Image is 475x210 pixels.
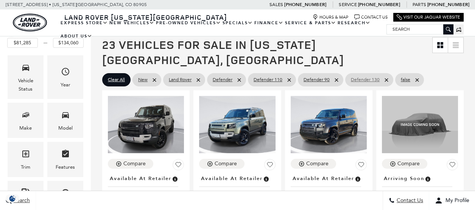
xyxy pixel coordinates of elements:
img: 2025 Land Rover Defender 130 X-Dynamic SE [382,96,458,153]
div: ModelModel [47,103,83,138]
a: New Vehicles [109,16,155,30]
span: My Profile [442,197,469,204]
div: VehicleVehicle Status [8,55,44,99]
span: Make [21,108,30,124]
a: [PHONE_NUMBER] [358,2,400,8]
a: About Us [60,30,93,43]
button: Compare Vehicle [382,159,427,169]
div: MakeMake [8,103,44,138]
input: Maximum [53,38,84,48]
a: Pre-Owned Vehicles [155,16,222,30]
a: Research [337,16,371,30]
div: Compare [397,160,420,167]
div: YearYear [47,55,83,99]
button: Save Vehicle [447,159,458,173]
div: Compare [306,160,329,167]
a: Contact Us [354,14,388,20]
nav: Main Navigation [60,16,386,43]
a: Land Rover [US_STATE][GEOGRAPHIC_DATA] [60,13,232,22]
span: Defender 90 [304,75,330,85]
span: Defender 130 [351,75,380,85]
span: Parts [413,2,426,7]
div: Make [19,124,32,132]
a: [PHONE_NUMBER] [427,2,469,8]
a: Service & Parts [284,16,337,30]
a: Available at RetailerNew 2025Defender 110 S [199,173,275,205]
div: Year [61,81,70,89]
span: Fueltype [21,186,30,202]
input: Search [387,25,453,34]
img: 2025 Land Rover Defender 110 S [108,96,184,153]
a: EXPRESS STORE [60,16,109,30]
span: Land Rover [169,75,192,85]
span: false [401,75,410,85]
button: Save Vehicle [264,159,276,173]
span: Available at Retailer [110,174,171,183]
span: Defender 110 [254,75,282,85]
span: Model [61,108,70,124]
button: Save Vehicle [355,159,367,173]
div: Trim [21,163,30,171]
a: [STREET_ADDRESS] • [US_STATE][GEOGRAPHIC_DATA], CO 80905 [6,2,147,7]
span: Vehicle [21,61,30,77]
a: Specials [222,16,254,30]
button: Save Vehicle [173,159,184,173]
span: Features [61,147,70,163]
button: Compare Vehicle [199,159,245,169]
span: New [138,75,148,85]
span: Vehicle is in stock and ready for immediate delivery. Due to demand, availability is subject to c... [263,174,269,183]
img: 2025 Land Rover Defender 110 X-Dynamic SE [291,96,367,153]
a: Visit Our Jaguar Website [397,14,460,20]
button: Compare Vehicle [291,159,336,169]
img: Opt-Out Icon [4,194,21,202]
a: Hours & Map [313,14,349,20]
button: Compare Vehicle [108,159,153,169]
div: Model [58,124,73,132]
span: Transmission [61,186,70,202]
span: Land Rover [US_STATE][GEOGRAPHIC_DATA] [64,13,227,22]
div: Features [56,163,75,171]
span: Available at Retailer [201,174,263,183]
span: Vehicle is preparing for delivery to the retailer. MSRP will be finalized when the vehicle arrive... [424,174,431,183]
span: Available at Retailer [293,174,354,183]
span: Defender [213,75,232,85]
a: land-rover [13,14,47,31]
span: Service [339,2,357,7]
a: Available at RetailerNew 2025Defender 110 S [108,173,184,205]
button: Open user profile menu [429,191,475,210]
div: FeaturesFeatures [47,142,83,177]
div: TrimTrim [8,142,44,177]
img: 2025 Land Rover Defender 110 S [199,96,275,153]
img: Land Rover [13,14,47,31]
a: Finance [254,16,284,30]
div: Compare [215,160,237,167]
section: Click to Open Cookie Consent Modal [4,194,21,202]
div: Compare [123,160,146,167]
span: Sales [269,2,283,7]
span: Arriving Soon [384,174,424,183]
input: Minimum [7,38,38,48]
span: Year [61,65,70,81]
span: 23 Vehicles for Sale in [US_STATE][GEOGRAPHIC_DATA], [GEOGRAPHIC_DATA] [102,37,344,67]
div: Vehicle Status [13,77,38,93]
span: Vehicle is in stock and ready for immediate delivery. Due to demand, availability is subject to c... [171,174,178,183]
span: Clear All [108,75,125,85]
span: Trim [21,147,30,163]
span: Contact Us [395,197,423,204]
a: [PHONE_NUMBER] [284,2,326,8]
span: Vehicle is in stock and ready for immediate delivery. Due to demand, availability is subject to c... [354,174,361,183]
